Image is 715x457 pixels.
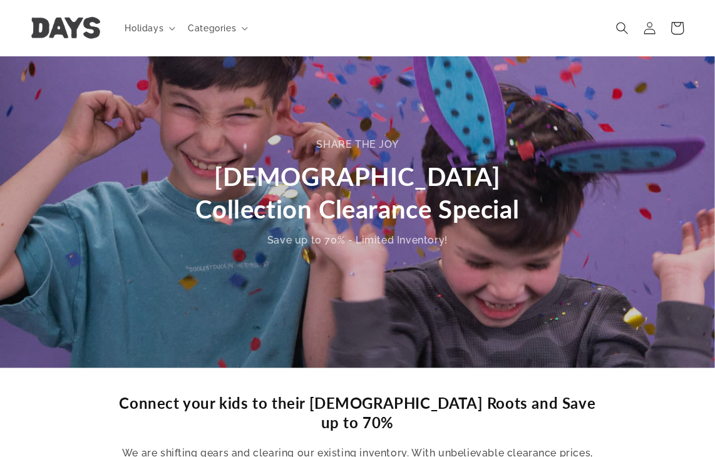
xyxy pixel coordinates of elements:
[180,15,253,41] summary: Categories
[609,14,636,42] summary: Search
[167,136,548,154] div: share the joy
[267,234,448,246] span: Save up to 70% - Limited Inventory!
[188,23,236,34] span: Categories
[118,15,181,41] summary: Holidays
[196,162,520,224] span: [DEMOGRAPHIC_DATA] Collection Clearance Special
[125,23,164,34] span: Holidays
[120,394,596,431] span: Connect your kids to their [DEMOGRAPHIC_DATA] Roots and Save up to 70%
[31,18,100,39] img: Days United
